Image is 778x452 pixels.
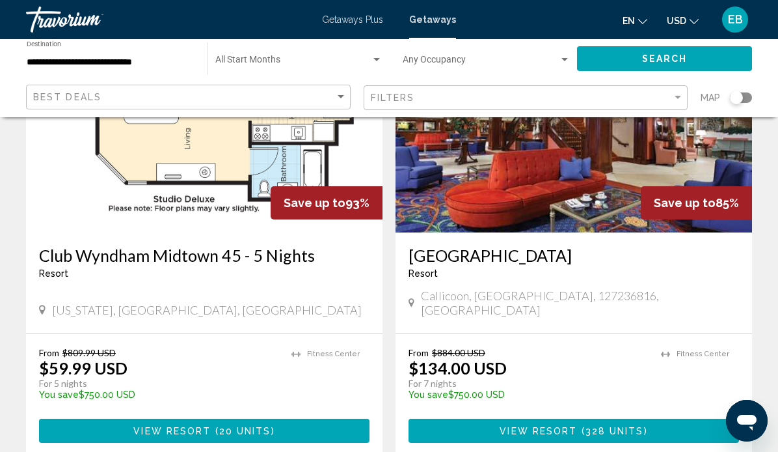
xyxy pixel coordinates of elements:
span: 328 units [585,426,644,436]
span: Best Deals [33,92,101,102]
span: [US_STATE], [GEOGRAPHIC_DATA], [GEOGRAPHIC_DATA] [52,303,362,317]
span: $809.99 USD [62,347,116,358]
span: Filters [371,92,415,103]
span: 20 units [219,426,271,436]
span: You save [409,389,448,400]
a: Club Wyndham Midtown 45 - 5 Nights [39,246,369,265]
iframe: Button to launch messaging window [726,400,768,442]
p: $750.00 USD [409,389,648,400]
span: EB [728,13,743,26]
span: ( ) [211,426,275,436]
button: Change currency [667,11,699,30]
span: Callicoon, [GEOGRAPHIC_DATA], 127236816, [GEOGRAPHIC_DATA] [421,289,739,317]
button: View Resort(20 units) [39,419,369,443]
a: Getaways Plus [322,14,383,25]
span: en [623,16,635,26]
span: ( ) [577,426,647,436]
span: Search [642,54,688,64]
p: For 7 nights [409,378,648,389]
a: [GEOGRAPHIC_DATA] [409,246,739,265]
div: 93% [271,186,382,219]
a: Travorium [26,7,309,33]
div: 85% [641,186,752,219]
span: USD [667,16,686,26]
span: From [409,347,429,358]
p: For 5 nights [39,378,278,389]
button: User Menu [718,6,752,33]
button: Search [577,46,752,70]
a: Getaways [409,14,456,25]
img: ii_vrc1.jpg [396,24,752,233]
span: Resort [39,268,68,279]
img: D736F01X.jpg [26,24,382,233]
span: Fitness Center [677,350,729,358]
span: You save [39,389,79,400]
span: $884.00 USD [432,347,485,358]
p: $750.00 USD [39,389,278,400]
button: Filter [364,85,688,111]
span: Save up to [284,196,345,210]
span: From [39,347,59,358]
span: Save up to [654,196,716,210]
span: View Resort [133,426,211,436]
span: Resort [409,268,438,279]
span: Fitness Center [307,350,360,358]
mat-select: Sort by [33,92,347,103]
span: View Resort [500,426,577,436]
p: $134.00 USD [409,358,507,378]
span: Map [701,89,720,107]
p: $59.99 USD [39,358,127,378]
button: View Resort(328 units) [409,419,739,443]
button: Change language [623,11,647,30]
